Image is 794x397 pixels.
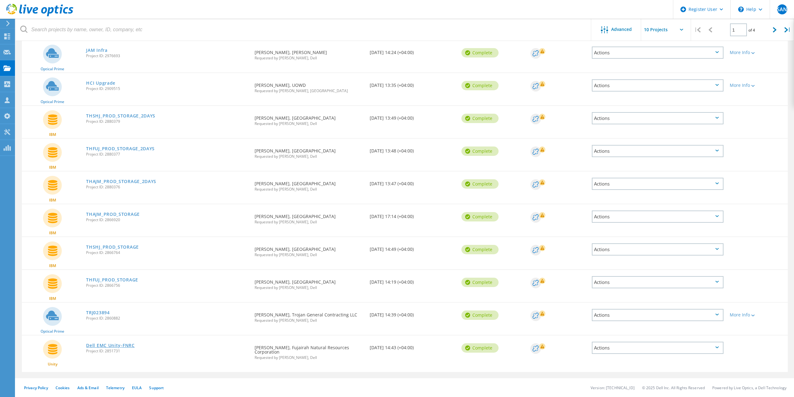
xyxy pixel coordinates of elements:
div: Complete [461,146,499,156]
span: Project ID: 2880377 [86,152,248,156]
li: Version: [TECHNICAL_ID] [591,385,635,390]
div: Complete [461,343,499,353]
span: Requested by [PERSON_NAME], Dell [255,122,363,126]
div: Complete [461,114,499,123]
a: THAJM_PROD_STORAGE_2DAYS [86,179,156,184]
div: [DATE] 14:39 (+04:00) [367,303,459,323]
div: | [691,19,704,41]
span: SAN [777,7,787,12]
a: THAJM_PROD_STORAGE [86,212,140,216]
div: [DATE] 14:19 (+04:00) [367,270,459,290]
div: [PERSON_NAME], [GEOGRAPHIC_DATA] [251,237,366,263]
div: [PERSON_NAME], [GEOGRAPHIC_DATA] [251,270,366,296]
div: [PERSON_NAME], Fujairah Natural Resources Corporation [251,335,366,366]
a: Privacy Policy [24,385,48,390]
div: Actions [592,79,723,92]
div: [DATE] 14:24 (+04:00) [367,40,459,61]
div: Actions [592,178,723,190]
span: Project ID: 2880379 [86,120,248,123]
a: Support [149,385,164,390]
span: IBM [49,198,56,202]
a: Live Optics Dashboard [6,13,73,17]
div: [PERSON_NAME], [PERSON_NAME] [251,40,366,66]
div: Complete [461,179,499,189]
span: of 4 [748,27,755,33]
span: Project ID: 2866756 [86,284,248,287]
div: [PERSON_NAME], [GEOGRAPHIC_DATA] [251,171,366,197]
span: Optical Prime [41,67,64,71]
a: JAM Infra [86,48,107,52]
span: Project ID: 2866764 [86,251,248,255]
div: More Info [730,313,785,317]
span: Unity [48,362,57,366]
span: Project ID: 2880376 [86,185,248,189]
div: [DATE] 13:48 (+04:00) [367,139,459,159]
a: Ads & Email [77,385,99,390]
a: THFUJ_PROD_STORAGE_2DAYS [86,146,155,151]
div: Complete [461,245,499,254]
div: Actions [592,112,723,124]
span: IBM [49,297,56,300]
div: [PERSON_NAME], Trojan General Contracting LLC [251,303,366,329]
input: Search projects by name, owner, ID, company, etc [16,19,592,41]
div: [DATE] 13:35 (+04:00) [367,73,459,94]
div: [DATE] 17:14 (+04:00) [367,204,459,225]
span: Requested by [PERSON_NAME], Dell [255,220,363,224]
div: Complete [461,48,499,57]
span: Optical Prime [41,100,64,104]
div: Complete [461,81,499,90]
span: Advanced [611,27,632,32]
span: Requested by [PERSON_NAME], Dell [255,253,363,257]
span: Requested by [PERSON_NAME], Dell [255,56,363,60]
a: THSHJ_PROD_STORAGE [86,245,139,249]
a: HCI Upgrade [86,81,115,85]
div: Actions [592,309,723,321]
svg: \n [738,7,744,12]
li: © 2025 Dell Inc. All Rights Reserved [642,385,705,390]
li: Powered by Live Optics, a Dell Technology [712,385,787,390]
span: IBM [49,166,56,169]
span: IBM [49,231,56,235]
span: Requested by [PERSON_NAME], Dell [255,155,363,158]
div: [DATE] 14:43 (+04:00) [367,335,459,356]
span: Requested by [PERSON_NAME], Dell [255,286,363,290]
span: IBM [49,264,56,268]
span: Project ID: 2851731 [86,349,248,353]
span: Project ID: 2909515 [86,87,248,91]
a: Dell EMC Unity-FNRC [86,343,134,348]
div: [PERSON_NAME], UOWD [251,73,366,99]
div: [DATE] 14:49 (+04:00) [367,237,459,258]
a: THSHJ_PROD_STORAGE_2DAYS [86,114,155,118]
span: Requested by [PERSON_NAME], Dell [255,356,363,360]
div: Actions [592,342,723,354]
a: EULA [132,385,142,390]
div: [PERSON_NAME], [GEOGRAPHIC_DATA] [251,106,366,132]
div: [DATE] 13:49 (+04:00) [367,106,459,127]
a: Telemetry [106,385,124,390]
span: Requested by [PERSON_NAME], [GEOGRAPHIC_DATA] [255,89,363,93]
span: Requested by [PERSON_NAME], Dell [255,187,363,191]
a: Cookies [56,385,70,390]
span: Requested by [PERSON_NAME], Dell [255,319,363,322]
span: Optical Prime [41,330,64,333]
div: [PERSON_NAME], [GEOGRAPHIC_DATA] [251,139,366,165]
div: Complete [461,212,499,221]
div: More Info [730,50,785,55]
div: More Info [730,83,785,87]
div: Actions [592,276,723,288]
div: [PERSON_NAME], [GEOGRAPHIC_DATA] [251,204,366,230]
span: Project ID: 2860882 [86,316,248,320]
span: Project ID: 2866920 [86,218,248,222]
span: Project ID: 2976693 [86,54,248,58]
div: Actions [592,243,723,256]
div: [DATE] 13:47 (+04:00) [367,171,459,192]
div: Complete [461,278,499,287]
a: THFUJ_PROD_STORAGE [86,278,138,282]
span: IBM [49,133,56,136]
div: Actions [592,145,723,157]
div: Complete [461,310,499,320]
div: Actions [592,47,723,59]
a: TRJ023894 [86,310,110,315]
div: Actions [592,211,723,223]
div: | [781,19,794,41]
